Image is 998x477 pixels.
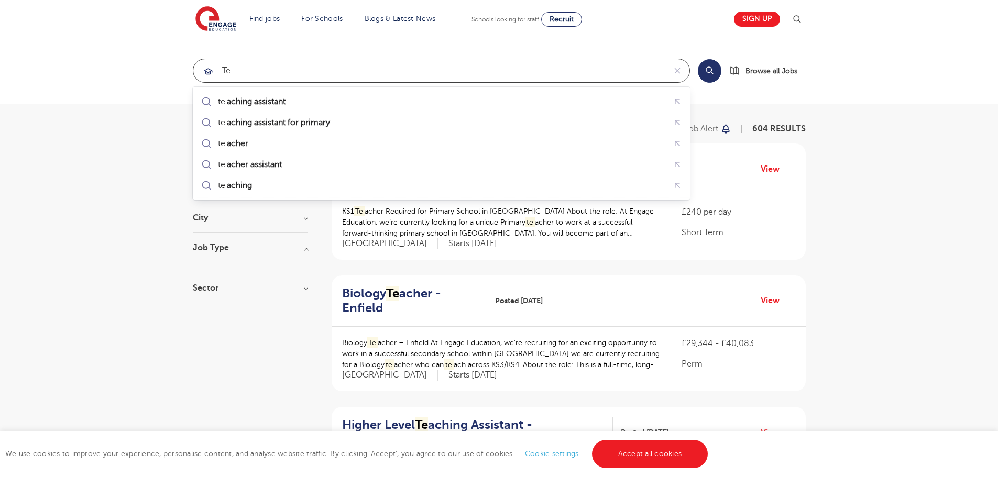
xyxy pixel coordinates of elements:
div: Submit [193,59,690,83]
button: Save job alert [664,125,732,133]
a: For Schools [301,15,343,23]
a: Accept all cookies [592,440,708,468]
span: Posted [DATE] [621,427,668,438]
a: Higher LevelTeaching Assistant - [GEOGRAPHIC_DATA] [342,417,613,448]
img: Engage Education [195,6,236,32]
p: Perm [682,358,795,370]
button: Fill query with "teaching assistant" [669,94,685,110]
mark: aching assistant [225,95,287,108]
mark: te [444,359,454,370]
a: View [761,426,787,439]
button: Search [698,59,721,83]
mark: te [525,217,535,228]
mark: acher [225,137,250,150]
h2: Biology acher - Enfield [342,286,479,316]
div: te [218,159,283,170]
mark: Te [415,417,428,432]
button: Fill query with "teaching assistant for primary" [669,115,685,131]
mark: acher assistant [225,158,283,171]
h3: Sector [193,284,308,292]
a: View [761,162,787,176]
div: te [218,96,287,107]
mark: Te [386,286,399,301]
h2: Higher Level aching Assistant - [GEOGRAPHIC_DATA] [342,417,605,448]
a: Blogs & Latest News [365,15,436,23]
button: Clear [665,59,689,82]
span: Recruit [550,15,574,23]
p: £240 per day [682,206,795,218]
div: te [218,117,332,128]
div: te [218,180,254,191]
button: Fill query with "teaching" [669,178,685,194]
span: 604 RESULTS [752,124,806,134]
p: Save job alert [664,125,718,133]
h3: City [193,214,308,222]
mark: te [385,359,394,370]
a: Find jobs [249,15,280,23]
a: BiologyTeacher - Enfield [342,286,487,316]
p: Short Term [682,226,795,239]
p: Starts [DATE] [448,238,497,249]
span: [GEOGRAPHIC_DATA] [342,370,438,381]
button: Fill query with "teacher" [669,136,685,152]
p: Starts [DATE] [448,370,497,381]
span: Schools looking for staff [471,16,539,23]
a: Recruit [541,12,582,27]
mark: Te [354,206,365,217]
p: Biology acher – Enfield At Engage Education, we’re recruiting for an exciting opportunity to work... [342,337,661,370]
mark: aching [225,179,254,192]
mark: aching assistant for primary [225,116,332,129]
p: £29,344 - £40,083 [682,337,795,350]
a: Sign up [734,12,780,27]
span: [GEOGRAPHIC_DATA] [342,238,438,249]
p: KS1 acher Required for Primary School in [GEOGRAPHIC_DATA] About the role: At Engage Education, w... [342,206,661,239]
a: View [761,294,787,307]
h3: Job Type [193,243,308,252]
input: Submit [193,59,665,82]
button: Fill query with "teacher assistant" [669,157,685,173]
span: We use cookies to improve your experience, personalise content, and analyse website traffic. By c... [5,450,710,458]
ul: Submit [197,91,686,196]
span: Posted [DATE] [495,295,543,306]
mark: Te [367,337,378,348]
span: Browse all Jobs [745,65,797,77]
a: Cookie settings [525,450,579,458]
a: Browse all Jobs [730,65,806,77]
div: te [218,138,250,149]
